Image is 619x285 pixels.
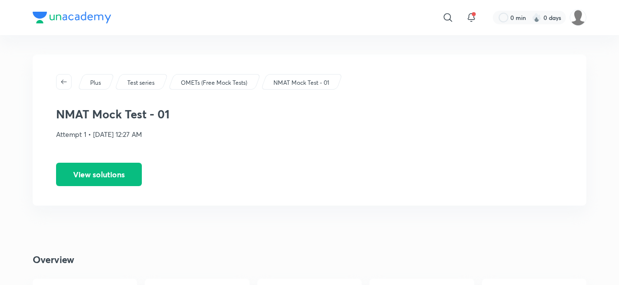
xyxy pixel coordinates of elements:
[89,78,103,87] a: Plus
[56,163,142,186] button: View solutions
[90,78,101,87] p: Plus
[56,129,563,139] p: Attempt 1 • [DATE] 12:27 AM
[56,107,563,121] h3: NMAT Mock Test - 01
[33,12,111,23] img: Company Logo
[179,78,249,87] a: OMETs (Free Mock Tests)
[181,78,247,87] p: OMETs (Free Mock Tests)
[273,78,329,87] p: NMAT Mock Test - 01
[126,78,156,87] a: Test series
[570,9,586,26] img: Bipasha
[127,78,155,87] p: Test series
[532,13,542,22] img: streak
[33,252,586,267] h4: Overview
[272,78,331,87] a: NMAT Mock Test - 01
